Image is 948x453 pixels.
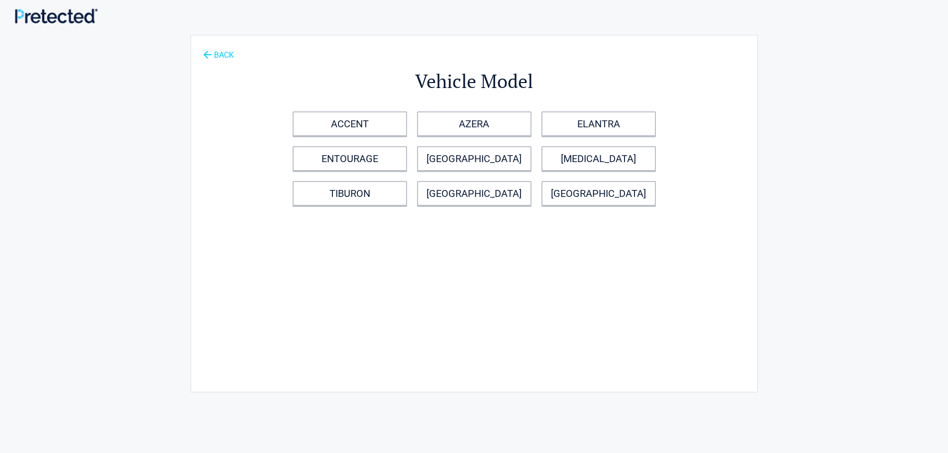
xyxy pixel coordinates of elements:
a: [GEOGRAPHIC_DATA] [417,146,531,171]
a: [GEOGRAPHIC_DATA] [541,181,656,206]
a: [GEOGRAPHIC_DATA] [417,181,531,206]
a: BACK [201,42,236,59]
a: AZERA [417,111,531,136]
a: ENTOURAGE [293,146,407,171]
a: ACCENT [293,111,407,136]
h2: Vehicle Model [246,69,703,94]
a: TIBURON [293,181,407,206]
a: ELANTRA [541,111,656,136]
a: [MEDICAL_DATA] [541,146,656,171]
img: Main Logo [15,8,98,23]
